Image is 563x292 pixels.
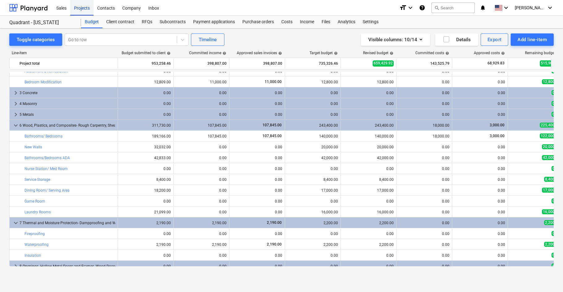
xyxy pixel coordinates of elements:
[232,145,282,149] div: 0.00
[120,188,171,193] div: 18,200.00
[552,231,561,236] span: 0.00
[288,112,338,117] div: 0.00
[176,167,227,171] div: 0.00
[552,112,561,117] span: 0.00
[318,16,334,28] div: Files
[176,253,227,258] div: 0.00
[81,16,102,28] a: Budget
[189,16,239,28] a: Payment applications
[388,51,393,55] span: help
[122,51,171,55] div: Budget submitted to client
[419,4,425,11] i: Knowledge base
[288,242,338,247] div: 2,200.00
[455,253,505,258] div: 0.00
[120,102,171,106] div: 0.00
[525,51,561,55] div: Remaining budget
[399,232,449,236] div: 0.00
[542,144,561,149] span: 20,000.00
[544,220,561,225] span: 2,200.00
[532,262,563,292] iframe: Chat Widget
[540,123,561,128] span: 225,400.00
[156,16,189,28] div: Subcontracts
[288,156,338,160] div: 42,000.00
[399,91,449,95] div: 0.00
[176,112,227,117] div: 0.00
[399,264,449,268] div: 0.00
[399,123,449,128] div: 18,000.00
[359,16,382,28] a: Settings
[296,16,318,28] a: Income
[288,199,338,203] div: 0.00
[455,145,505,149] div: 0.00
[9,51,118,55] div: Line-item
[363,51,393,55] div: Revised budget
[120,242,171,247] div: 2,190.00
[443,36,471,44] div: Details
[120,91,171,95] div: 0.00
[500,51,505,55] span: help
[288,221,338,225] div: 2,200.00
[368,36,423,44] div: Visible columns : 10/14
[343,91,394,95] div: 0.00
[176,102,227,106] div: 0.00
[540,133,561,138] span: 122,000.00
[487,61,505,66] span: 68,929.83
[481,33,509,46] button: Export
[138,16,156,28] div: RFQs
[120,167,171,171] div: 0.00
[120,123,171,128] div: 311,730.00
[239,16,278,28] div: Purchase orders
[176,156,227,160] div: 0.00
[176,59,227,68] div: 398,807.00
[176,80,227,84] div: 11,000.00
[415,51,449,55] div: Committed costs
[399,177,449,182] div: 0.00
[24,156,70,160] a: Bathrooms/Bedrooms ADA
[232,199,282,203] div: 0.00
[444,51,449,55] span: help
[455,242,505,247] div: 0.00
[120,253,171,258] div: 0.00
[399,242,449,247] div: 0.00
[407,4,414,11] i: keyboard_arrow_down
[166,51,171,55] span: help
[19,88,115,98] div: 3 Concrete
[12,122,19,129] span: keyboard_arrow_down
[435,33,478,46] button: Details
[288,80,338,84] div: 12,800.00
[176,91,227,95] div: 0.00
[24,199,45,203] a: Game Room
[120,221,171,225] div: 2,190.00
[343,156,394,160] div: 42,000.00
[399,253,449,258] div: 0.00
[288,123,338,128] div: 243,400.00
[511,33,554,46] button: Add line-item
[431,2,475,13] button: Search
[343,123,394,128] div: 243,400.00
[288,253,338,258] div: 0.00
[288,167,338,171] div: 0.00
[455,199,505,203] div: 0.00
[373,60,394,66] span: 659,429.92
[518,36,547,44] div: Add line-item
[334,16,359,28] div: Analytics
[24,242,49,247] a: Waterproofing
[399,188,449,193] div: 0.00
[343,102,394,106] div: 0.00
[232,156,282,160] div: 0.00
[277,51,282,55] span: help
[399,145,449,149] div: 0.00
[120,112,171,117] div: 0.00
[552,198,561,203] span: 0.00
[232,188,282,193] div: 0.00
[262,134,282,138] span: 107,845.00
[288,145,338,149] div: 20,000.00
[552,90,561,95] span: 0.00
[176,134,227,138] div: 107,845.00
[12,219,19,227] span: keyboard_arrow_down
[455,80,505,84] div: 0.00
[120,264,171,268] div: 0.00
[102,16,138,28] div: Client contract
[278,16,296,28] div: Costs
[19,261,115,271] div: 8 Openings- Hollow Metal Doors and Frames, Wood Doors, Plastic Doors, Hardware, Glazing, Storefro...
